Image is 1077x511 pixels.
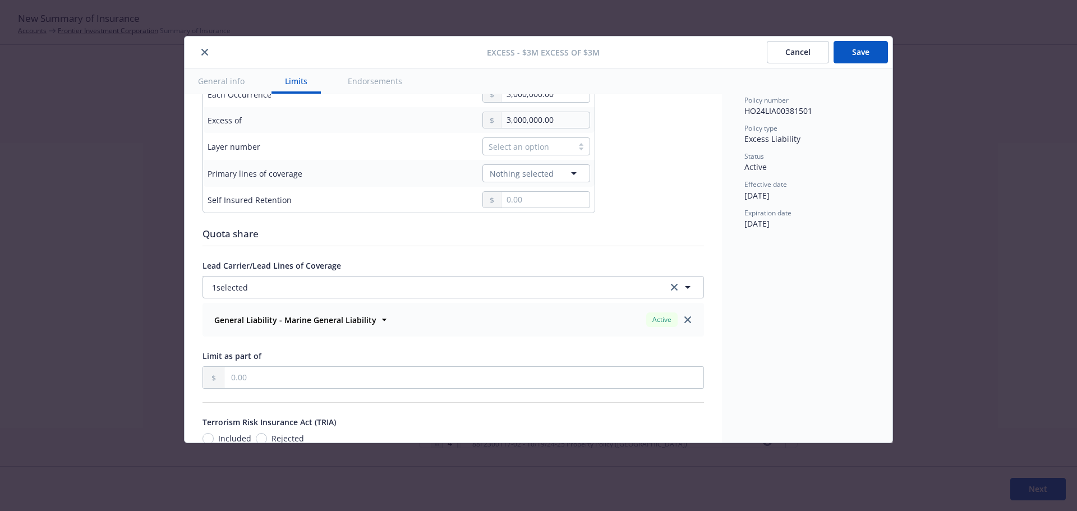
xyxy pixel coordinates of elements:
span: Active [744,162,767,172]
input: 0.00 [501,86,590,102]
div: Each Occurrence [208,89,271,100]
a: close [681,313,694,326]
span: Expiration date [744,208,791,218]
button: General info [185,68,258,94]
div: Select an option [489,141,567,153]
button: Nothing selected [482,164,590,182]
span: Excess - $3M excess of $3M [487,47,600,58]
span: Rejected [271,432,304,444]
div: Excess of [208,114,242,126]
input: Included [202,433,214,444]
span: Lead Carrier/Lead Lines of Coverage [202,260,341,271]
button: Limits [271,68,321,94]
button: close [198,45,211,59]
button: Cancel [767,41,829,63]
span: [DATE] [744,218,770,229]
span: Excess Liability [744,133,800,144]
input: 0.00 [501,192,590,208]
span: Effective date [744,179,787,189]
button: Endorsements [334,68,416,94]
input: Rejected [256,433,267,444]
span: Nothing selected [490,168,554,179]
input: 0.00 [224,367,703,388]
span: Limit as part of [202,351,261,361]
a: clear selection [668,280,681,294]
span: Terrorism Risk Insurance Act (TRIA) [202,417,336,427]
strong: General Liability - Marine General Liability [214,315,376,325]
span: Included [218,432,251,444]
input: 0.00 [501,112,590,128]
span: [DATE] [744,190,770,201]
span: Active [651,315,673,325]
span: Policy number [744,95,789,105]
button: 1selectedclear selection [202,276,704,298]
span: HO24LIA00381501 [744,105,812,116]
div: Self Insured Retention [208,194,292,206]
span: Policy type [744,123,777,133]
div: Primary lines of coverage [208,168,302,179]
span: Status [744,151,764,161]
span: 1 selected [212,282,248,293]
div: Layer number [208,141,260,153]
div: Quota share [202,227,704,241]
button: Save [834,41,888,63]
